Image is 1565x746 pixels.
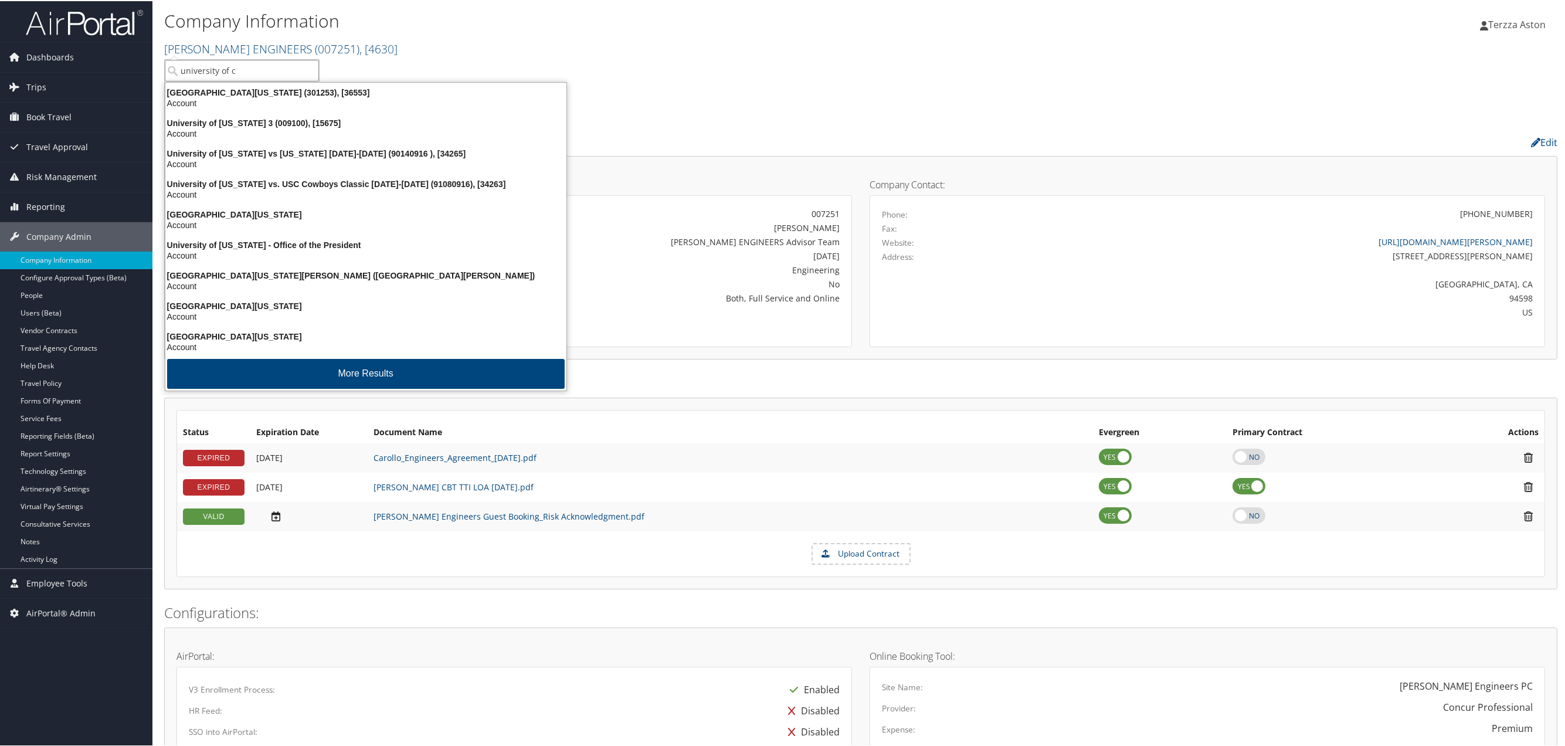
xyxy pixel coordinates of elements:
[813,543,909,563] label: Upload Contract
[26,8,143,35] img: airportal-logo.png
[26,161,97,191] span: Risk Management
[782,720,840,741] div: Disabled
[158,300,573,310] div: [GEOGRAPHIC_DATA][US_STATE]
[183,478,245,494] div: EXPIRED
[412,291,840,303] div: Both, Full Service and Online
[256,480,283,491] span: [DATE]
[256,481,362,491] div: Add/Edit Date
[882,250,914,262] label: Address:
[158,269,573,280] div: [GEOGRAPHIC_DATA][US_STATE][PERSON_NAME] ([GEOGRAPHIC_DATA][PERSON_NAME])
[158,147,573,158] div: University of [US_STATE] vs [US_STATE] [DATE]-[DATE] (90140916 ), [34265]
[183,507,245,524] div: VALID
[158,158,573,168] div: Account
[374,480,534,491] a: [PERSON_NAME] CBT TTI LOA [DATE].pdf
[26,221,91,250] span: Company Admin
[882,680,923,692] label: Site Name:
[158,97,573,107] div: Account
[164,372,1557,392] h2: Contracts:
[158,188,573,199] div: Account
[412,206,840,219] div: 007251
[882,723,915,734] label: Expense:
[26,72,46,101] span: Trips
[882,236,914,247] label: Website:
[1531,135,1557,148] a: Edit
[412,277,840,289] div: No
[784,678,840,699] div: Enabled
[1436,421,1544,442] th: Actions
[189,704,222,716] label: HR Feed:
[164,8,1093,32] h1: Company Information
[1093,421,1227,442] th: Evergreen
[256,509,362,521] div: Add/Edit Date
[1227,421,1436,442] th: Primary Contract
[1518,450,1539,463] i: Remove Contract
[1400,678,1533,692] div: [PERSON_NAME] Engineers PC
[412,249,840,261] div: [DATE]
[1049,291,1533,303] div: 94598
[158,341,573,351] div: Account
[1049,249,1533,261] div: [STREET_ADDRESS][PERSON_NAME]
[26,191,65,221] span: Reporting
[1443,699,1533,713] div: Concur Professional
[1049,305,1533,317] div: US
[158,127,573,138] div: Account
[359,40,398,56] span: , [ 4630 ]
[1492,720,1533,734] div: Premium
[1460,206,1533,219] div: [PHONE_NUMBER]
[412,235,840,247] div: [PERSON_NAME] ENGINEERS Advisor Team
[1379,235,1533,246] a: [URL][DOMAIN_NAME][PERSON_NAME]
[158,117,573,127] div: University of [US_STATE] 3 (009100), [15675]
[1518,509,1539,521] i: Remove Contract
[374,451,537,462] a: Carollo_Engineers_Agreement_[DATE].pdf
[315,40,359,56] span: ( 007251 )
[1049,277,1533,289] div: [GEOGRAPHIC_DATA], CA
[1518,480,1539,492] i: Remove Contract
[158,178,573,188] div: University of [US_STATE] vs. USC Cowboys Classic [DATE]-[DATE] (91080916), [34263]
[26,568,87,597] span: Employee Tools
[412,221,840,233] div: [PERSON_NAME]
[177,421,250,442] th: Status
[882,701,916,713] label: Provider:
[256,451,283,462] span: [DATE]
[158,208,573,219] div: [GEOGRAPHIC_DATA][US_STATE]
[189,725,257,737] label: SSO into AirPortal:
[374,510,644,521] a: [PERSON_NAME] Engineers Guest Booking_Risk Acknowledgment.pdf
[158,239,573,249] div: University of [US_STATE] - Office of the President
[183,449,245,465] div: EXPIRED
[1480,6,1557,41] a: Terzza Aston
[26,101,72,131] span: Book Travel
[158,86,573,97] div: [GEOGRAPHIC_DATA][US_STATE] (301253), [36553]
[870,650,1545,660] h4: Online Booking Tool:
[158,280,573,290] div: Account
[26,598,96,627] span: AirPortal® Admin
[164,40,398,56] a: [PERSON_NAME] ENGINEERS
[26,131,88,161] span: Travel Approval
[368,421,1093,442] th: Document Name
[882,208,908,219] label: Phone:
[167,358,565,388] button: More Results
[256,452,362,462] div: Add/Edit Date
[164,602,1557,622] h2: Configurations:
[158,249,573,260] div: Account
[882,222,897,233] label: Fax:
[412,263,840,275] div: Engineering
[870,179,1545,188] h4: Company Contact:
[165,59,319,80] input: Search Accounts
[1488,17,1546,30] span: Terzza Aston
[189,683,275,694] label: V3 Enrollment Process:
[176,650,852,660] h4: AirPortal:
[158,310,573,321] div: Account
[158,219,573,229] div: Account
[164,131,1087,151] h2: Company Profile:
[250,421,368,442] th: Expiration Date
[782,699,840,720] div: Disabled
[26,42,74,71] span: Dashboards
[158,330,573,341] div: [GEOGRAPHIC_DATA][US_STATE]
